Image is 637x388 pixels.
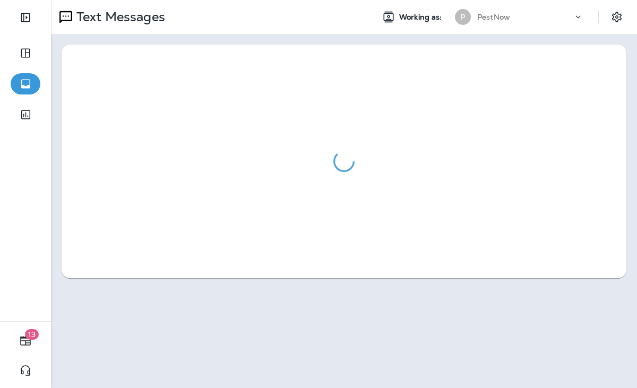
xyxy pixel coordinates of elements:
[25,329,39,340] span: 13
[72,9,165,25] p: Text Messages
[477,13,510,21] p: PestNow
[11,330,40,351] button: 13
[11,7,40,28] button: Expand Sidebar
[399,13,444,22] span: Working as:
[607,7,626,27] button: Settings
[455,9,471,25] div: P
